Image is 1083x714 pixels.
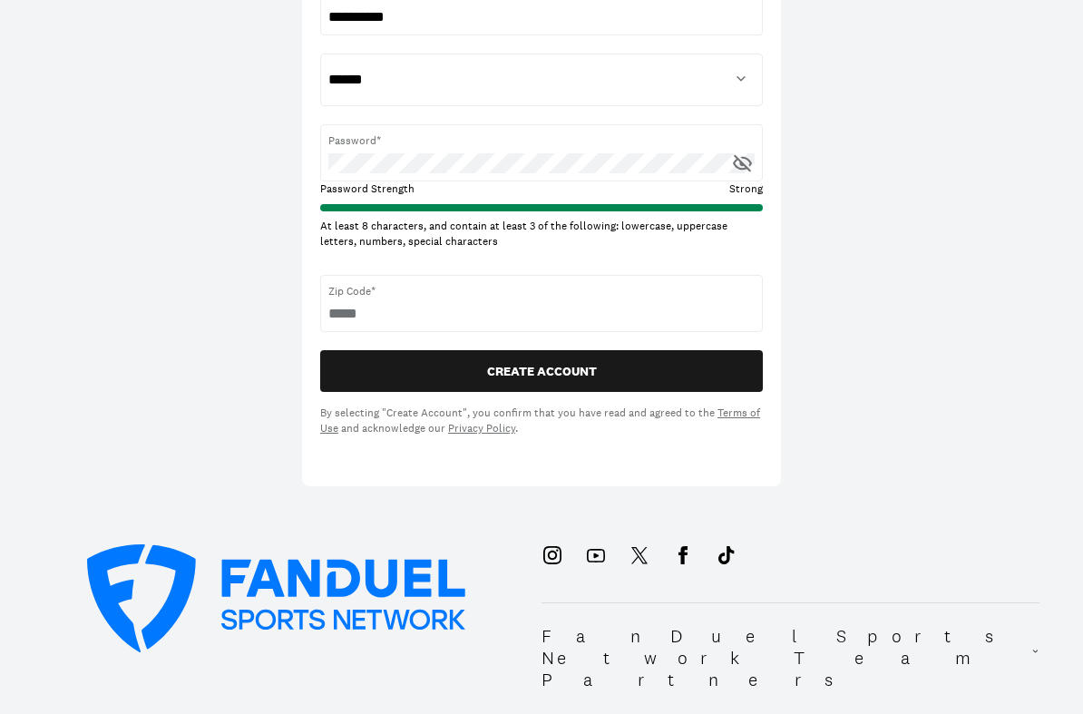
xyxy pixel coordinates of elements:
[448,421,515,435] a: Privacy Policy
[328,283,755,299] span: Zip Code*
[320,181,541,197] div: Password Strength
[320,406,760,435] a: Terms of Use
[541,625,1031,690] h2: FanDuel Sports Network Team Partners
[328,132,755,149] span: Password*
[541,181,763,197] div: Strong
[320,350,763,392] button: CREATE ACCOUNT
[320,219,763,249] div: At least 8 characters, and contain at least 3 of the following: lowercase, uppercase letters, num...
[320,406,763,436] div: By selecting "Create Account", you confirm that you have read and agreed to the and acknowledge o...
